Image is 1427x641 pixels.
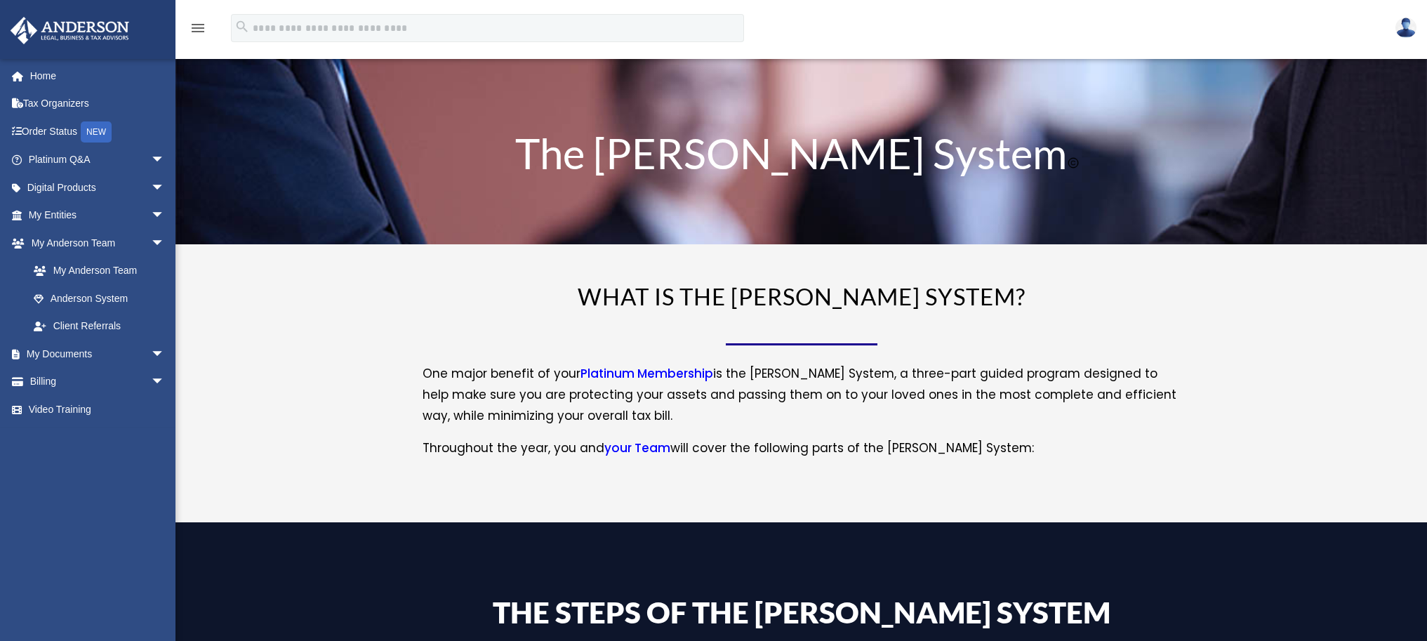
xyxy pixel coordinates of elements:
[151,146,179,175] span: arrow_drop_down
[10,201,186,230] a: My Entitiesarrow_drop_down
[423,597,1181,634] h4: The Steps of the [PERSON_NAME] System
[10,90,186,118] a: Tax Organizers
[10,146,186,174] a: Platinum Q&Aarrow_drop_down
[20,257,186,285] a: My Anderson Team
[20,312,186,341] a: Client Referrals
[10,229,186,257] a: My Anderson Teamarrow_drop_down
[20,284,179,312] a: Anderson System
[190,25,206,37] a: menu
[423,438,1181,459] p: Throughout the year, you and will cover the following parts of the [PERSON_NAME] System:
[81,121,112,143] div: NEW
[6,17,133,44] img: Anderson Advisors Platinum Portal
[10,173,186,201] a: Digital Productsarrow_drop_down
[580,365,713,389] a: Platinum Membership
[151,368,179,397] span: arrow_drop_down
[1395,18,1416,38] img: User Pic
[151,173,179,202] span: arrow_drop_down
[604,440,670,463] a: your Team
[10,117,186,146] a: Order StatusNEW
[190,20,206,37] i: menu
[578,282,1026,310] span: WHAT IS THE [PERSON_NAME] SYSTEM?
[10,368,186,396] a: Billingarrow_drop_down
[423,364,1181,438] p: One major benefit of your is the [PERSON_NAME] System, a three-part guided program designed to he...
[10,395,186,423] a: Video Training
[423,132,1181,181] h1: The [PERSON_NAME] System
[234,19,250,34] i: search
[151,201,179,230] span: arrow_drop_down
[10,62,186,90] a: Home
[151,229,179,258] span: arrow_drop_down
[151,340,179,369] span: arrow_drop_down
[10,340,186,368] a: My Documentsarrow_drop_down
